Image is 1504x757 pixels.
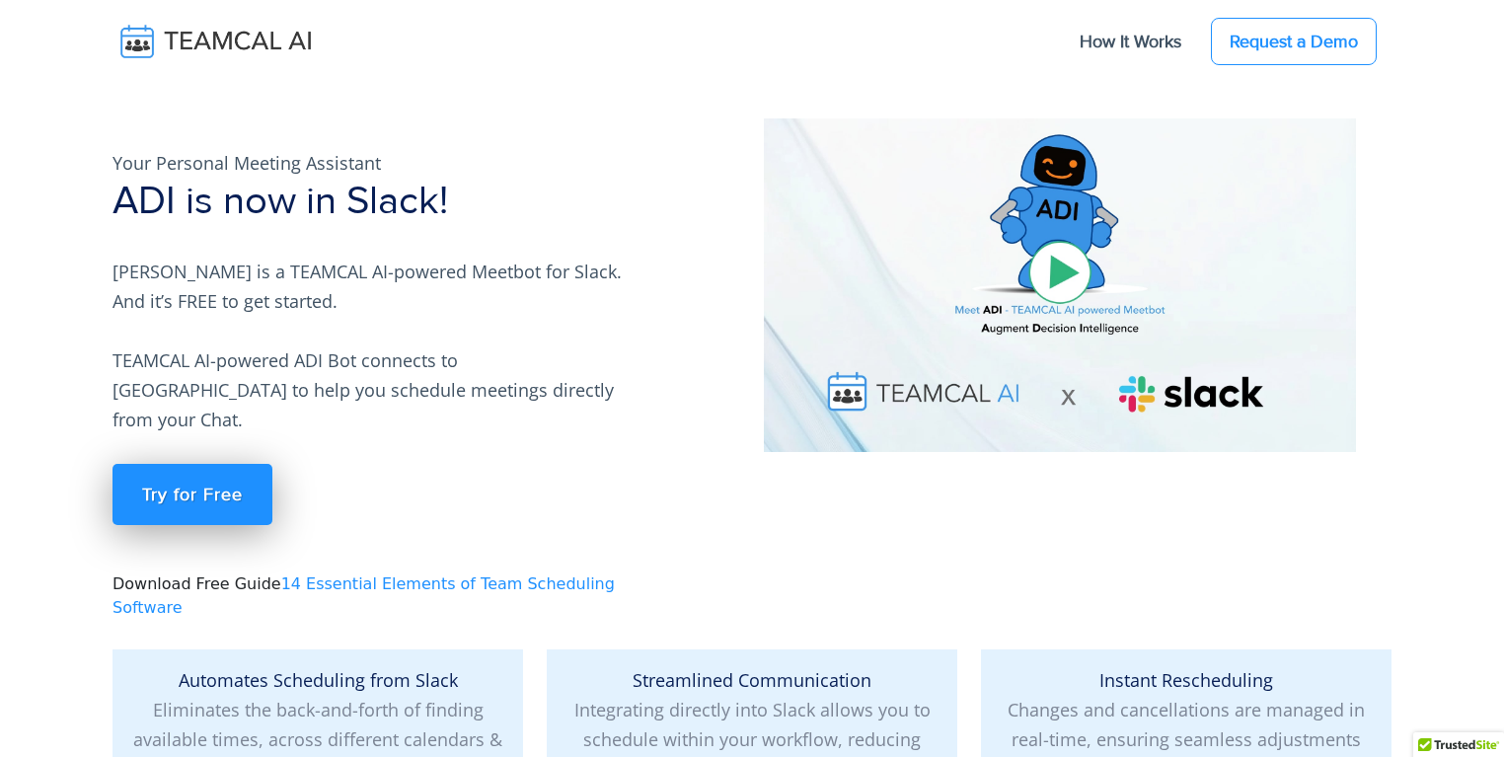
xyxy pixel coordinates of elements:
img: pic [764,118,1356,452]
a: Try for Free [113,464,272,525]
a: How It Works [1060,21,1201,62]
div: Download Free Guide [101,118,643,620]
span: Instant Rescheduling [1099,668,1273,692]
a: Request a Demo [1211,18,1377,65]
span: Streamlined Communication [633,668,871,692]
a: 14 Essential Elements of Team Scheduling Software [113,574,615,617]
p: [PERSON_NAME] is a TEAMCAL AI-powered Meetbot for Slack. And it’s FREE to get started. TEAMCAL AI... [113,257,632,434]
span: Automates Scheduling from Slack [179,668,458,692]
h1: ADI is now in Slack! [113,178,632,225]
p: Your Personal Meeting Assistant [113,148,632,178]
